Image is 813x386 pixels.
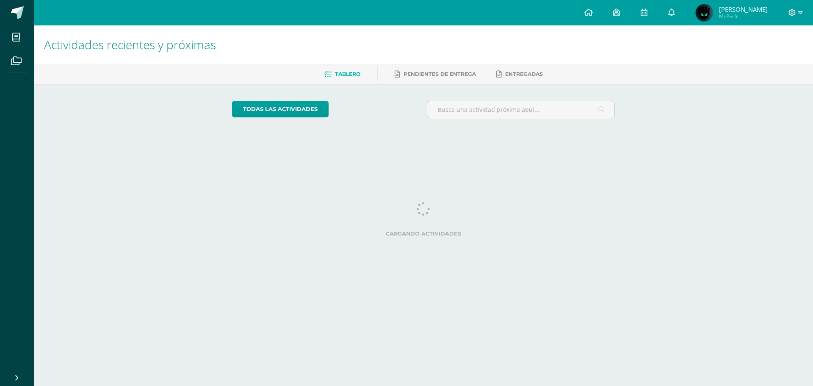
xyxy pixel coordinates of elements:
span: Tablero [335,71,360,77]
span: Mi Perfil [719,13,768,20]
label: Cargando actividades [232,230,615,237]
a: Entregadas [496,67,543,81]
a: todas las Actividades [232,101,329,117]
span: Actividades recientes y próximas [44,36,216,53]
img: b97df1b91239debd201169505a784f89.png [696,4,713,21]
span: Entregadas [505,71,543,77]
span: [PERSON_NAME] [719,5,768,14]
input: Busca una actividad próxima aquí... [427,101,615,118]
span: Pendientes de entrega [404,71,476,77]
a: Tablero [324,67,360,81]
a: Pendientes de entrega [395,67,476,81]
